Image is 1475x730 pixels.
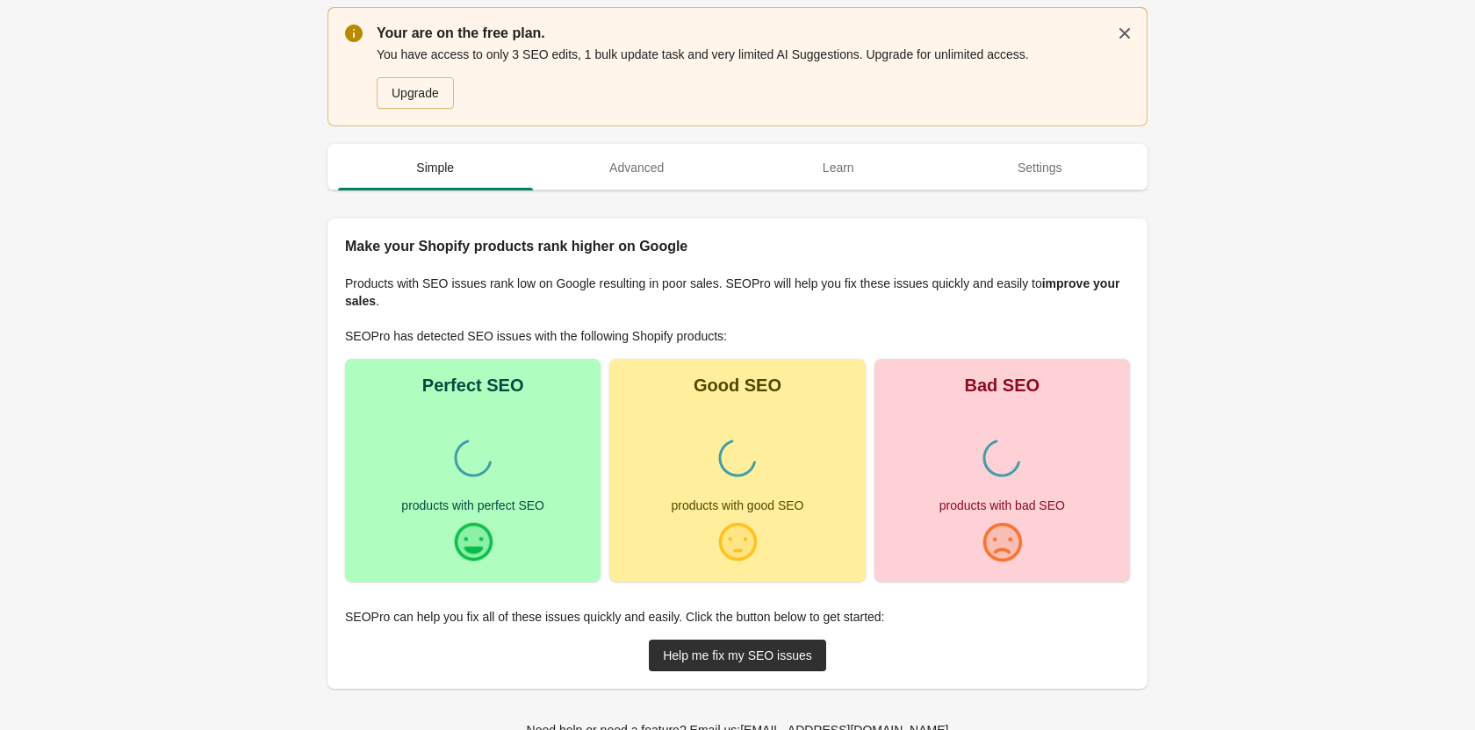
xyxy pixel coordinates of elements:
div: products with bad SEO [939,499,1065,512]
span: Simple [338,152,533,183]
a: Upgrade [377,77,454,109]
div: products with perfect SEO [401,499,544,512]
p: Your are on the free plan. [377,23,1130,44]
div: Perfect SEO [422,376,524,394]
h2: Make your Shopify products rank higher on Google [345,236,1130,257]
div: Upgrade [392,86,439,100]
span: Learn [741,152,936,183]
span: Settings [943,152,1138,183]
div: products with good SEO [672,499,804,512]
div: Bad SEO [965,376,1040,394]
p: Products with SEO issues rank low on Google resulting in poor sales. SEOPro will help you fix the... [345,275,1130,310]
span: Advanced [540,152,735,183]
div: Help me fix my SEO issues [663,648,812,662]
div: Good SEO [694,376,781,394]
button: Settings [939,145,1141,190]
button: Simple [335,145,536,190]
div: You have access to only 3 SEO edits, 1 bulk update task and very limited AI Suggestions. Upgrade ... [377,44,1130,111]
p: SEOPro can help you fix all of these issues quickly and easily. Click the button below to get sta... [345,608,1130,626]
p: SEOPro has detected SEO issues with the following Shopify products: [345,327,1130,345]
a: Help me fix my SEO issues [649,640,826,671]
button: Learn [737,145,939,190]
button: Advanced [536,145,738,190]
